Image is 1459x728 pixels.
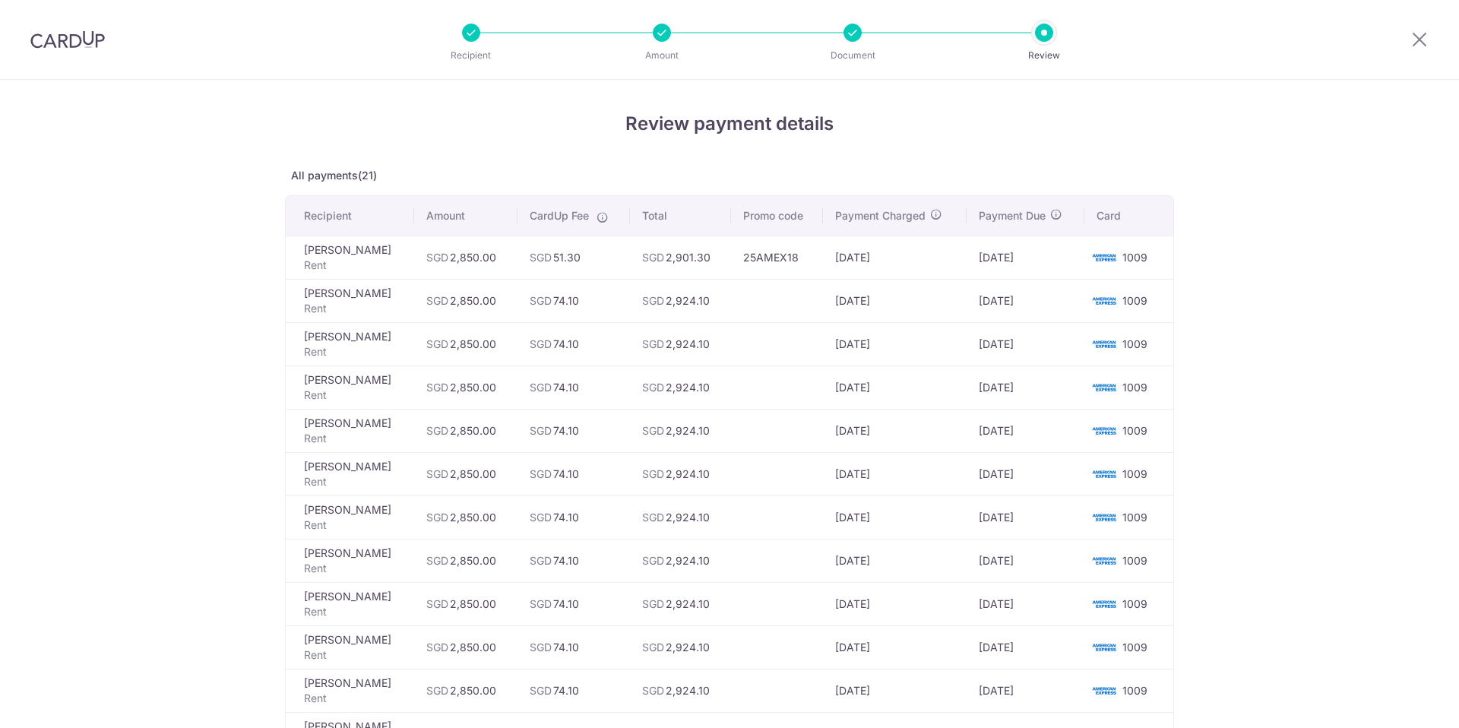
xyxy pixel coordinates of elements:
span: SGD [642,294,664,307]
td: 2,924.10 [630,322,731,366]
td: 2,850.00 [414,669,517,712]
td: 74.10 [517,539,630,582]
th: Total [630,196,731,236]
span: SGD [530,467,552,480]
th: Amount [414,196,517,236]
span: SGD [530,684,552,697]
span: SGD [642,467,664,480]
p: Rent [304,474,402,489]
td: 74.10 [517,279,630,322]
td: [DATE] [967,539,1084,582]
p: Rent [304,691,402,706]
span: SGD [530,597,552,610]
span: 1009 [1122,684,1147,697]
td: [PERSON_NAME] [286,625,414,669]
td: [DATE] [967,366,1084,409]
p: Recipient [415,48,527,63]
td: [DATE] [823,322,967,366]
td: [PERSON_NAME] [286,669,414,712]
img: <span class="translation_missing" title="translation missing: en.account_steps.new_confirm_form.b... [1089,682,1119,700]
span: 1009 [1122,511,1147,524]
td: [DATE] [967,279,1084,322]
td: 2,924.10 [630,625,731,669]
span: Payment Charged [835,208,926,223]
span: 1009 [1122,337,1147,350]
span: Payment Due [979,208,1046,223]
td: 25AMEX18 [731,236,823,279]
span: SGD [426,337,448,350]
span: SGD [426,554,448,567]
p: Rent [304,647,402,663]
p: Rent [304,301,402,316]
img: <span class="translation_missing" title="translation missing: en.account_steps.new_confirm_form.b... [1089,552,1119,570]
span: SGD [642,251,664,264]
img: <span class="translation_missing" title="translation missing: en.account_steps.new_confirm_form.b... [1089,422,1119,440]
img: <span class="translation_missing" title="translation missing: en.account_steps.new_confirm_form.b... [1089,595,1119,613]
span: SGD [642,511,664,524]
td: 2,850.00 [414,582,517,625]
span: SGD [530,511,552,524]
td: [DATE] [967,669,1084,712]
span: SGD [642,597,664,610]
td: 2,924.10 [630,452,731,495]
td: [PERSON_NAME] [286,452,414,495]
span: 1009 [1122,381,1147,394]
span: 1009 [1122,554,1147,567]
span: SGD [530,337,552,350]
td: 74.10 [517,669,630,712]
td: 2,924.10 [630,366,731,409]
td: [DATE] [823,236,967,279]
p: Document [796,48,909,63]
img: <span class="translation_missing" title="translation missing: en.account_steps.new_confirm_form.b... [1089,465,1119,483]
td: [PERSON_NAME] [286,322,414,366]
span: SGD [426,641,448,654]
td: [PERSON_NAME] [286,409,414,452]
span: SGD [530,641,552,654]
th: Recipient [286,196,414,236]
td: 2,924.10 [630,409,731,452]
th: Card [1084,196,1173,236]
td: [DATE] [823,669,967,712]
span: SGD [426,424,448,437]
span: SGD [642,554,664,567]
img: <span class="translation_missing" title="translation missing: en.account_steps.new_confirm_form.b... [1089,335,1119,353]
td: 2,850.00 [414,279,517,322]
td: 74.10 [517,366,630,409]
td: 2,924.10 [630,279,731,322]
p: Rent [304,388,402,403]
td: [DATE] [823,539,967,582]
span: SGD [530,554,552,567]
td: 2,850.00 [414,236,517,279]
td: [DATE] [967,625,1084,669]
span: 1009 [1122,597,1147,610]
td: 2,924.10 [630,582,731,625]
img: CardUp [30,30,105,49]
span: 1009 [1122,251,1147,264]
td: [DATE] [967,322,1084,366]
td: 74.10 [517,495,630,539]
p: Amount [606,48,718,63]
p: Rent [304,518,402,533]
span: SGD [530,381,552,394]
p: Rent [304,431,402,446]
p: All payments(21) [285,168,1174,183]
td: [PERSON_NAME] [286,236,414,279]
img: <span class="translation_missing" title="translation missing: en.account_steps.new_confirm_form.b... [1089,508,1119,527]
td: 74.10 [517,409,630,452]
p: Rent [304,604,402,619]
td: 2,924.10 [630,539,731,582]
span: SGD [642,337,664,350]
td: 2,850.00 [414,495,517,539]
span: 1009 [1122,424,1147,437]
td: 2,924.10 [630,669,731,712]
td: 2,850.00 [414,539,517,582]
span: SGD [426,251,448,264]
td: [PERSON_NAME] [286,366,414,409]
span: SGD [642,684,664,697]
h4: Review payment details [285,110,1174,138]
span: SGD [642,424,664,437]
span: SGD [426,511,448,524]
td: 74.10 [517,322,630,366]
span: CardUp Fee [530,208,589,223]
p: Rent [304,344,402,359]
